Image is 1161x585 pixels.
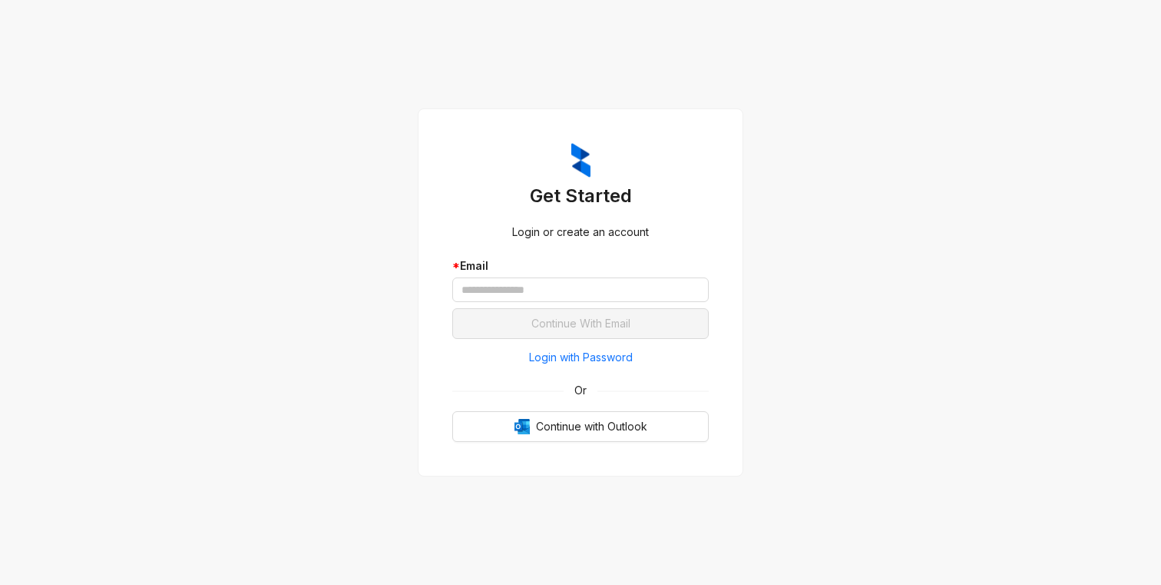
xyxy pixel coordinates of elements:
span: Login with Password [529,349,633,366]
button: Continue With Email [452,308,709,339]
div: Email [452,258,709,274]
span: Or [564,382,597,399]
button: OutlookContinue with Outlook [452,411,709,442]
img: Outlook [514,419,530,434]
button: Login with Password [452,345,709,370]
div: Login or create an account [452,224,709,241]
h3: Get Started [452,184,709,208]
img: ZumaIcon [571,143,590,178]
span: Continue with Outlook [536,418,647,435]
